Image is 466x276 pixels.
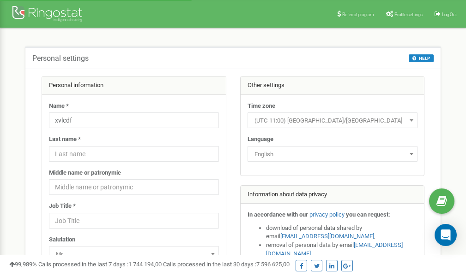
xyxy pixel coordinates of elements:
label: Middle name or patronymic [49,169,121,177]
label: Name * [49,102,69,111]
span: (UTC-11:00) Pacific/Midway [251,114,414,127]
li: download of personal data shared by email , [266,224,418,241]
label: Job Title * [49,202,76,211]
label: Salutation [49,235,75,244]
span: Mr. [49,246,219,262]
div: Personal information [42,76,226,95]
span: English [251,148,414,161]
input: Job Title [49,213,219,229]
label: Time zone [248,102,275,111]
u: 1 744 194,00 [128,261,162,268]
span: (UTC-11:00) Pacific/Midway [248,112,418,128]
div: Other settings [241,76,424,95]
span: Profile settings [394,12,423,17]
a: privacy policy [309,211,345,218]
button: HELP [409,54,434,62]
span: 99,989% [9,261,37,268]
strong: you can request: [346,211,390,218]
div: Information about data privacy [241,186,424,204]
span: Calls processed in the last 30 days : [163,261,290,268]
span: Mr. [52,248,216,261]
input: Last name [49,146,219,162]
input: Name [49,112,219,128]
span: English [248,146,418,162]
label: Language [248,135,273,144]
input: Middle name or patronymic [49,179,219,195]
strong: In accordance with our [248,211,308,218]
span: Calls processed in the last 7 days : [38,261,162,268]
u: 7 596 625,00 [256,261,290,268]
div: Open Intercom Messenger [435,224,457,246]
span: Log Out [442,12,457,17]
li: removal of personal data by email , [266,241,418,258]
h5: Personal settings [32,54,89,63]
label: Last name * [49,135,81,144]
span: Referral program [342,12,374,17]
a: [EMAIL_ADDRESS][DOMAIN_NAME] [280,233,374,240]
